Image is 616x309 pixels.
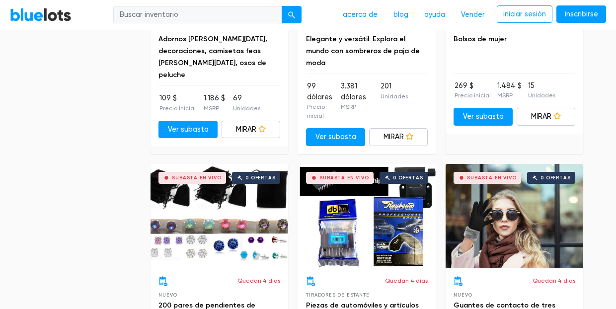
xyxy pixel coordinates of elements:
[319,175,369,180] div: SUBASTA EN VIVO
[454,35,507,43] a: Bolsos de mujer
[158,35,267,79] a: Adornos [PERSON_NAME][DATE], decoraciones, camisetas feas [PERSON_NAME][DATE], osos de peluche
[385,5,416,24] a: blog
[151,164,288,268] a: SUBASTA EN VIVO0 OFERTAS
[237,276,280,285] p: Quedan 4 días
[381,92,408,101] p: Unidades
[159,93,196,113] li: 109 $
[556,5,606,23] a: inscribirse
[335,5,385,24] a: acerca de
[385,276,428,285] p: Quedan 4 días
[497,5,552,23] a: iniciar sesión
[158,121,218,139] a: Ver subasta
[306,292,369,298] span: TIRADORES DE ESTANTE
[446,164,583,268] a: SUBASTA EN VIVO0 OFERTAS
[341,81,381,120] li: 3.381 dólares
[204,104,225,113] p: MSRP
[381,81,408,120] li: 201
[298,164,436,268] a: SUBASTA EN VIVO0 OFERTAS
[517,108,576,126] a: MIRAR
[113,6,282,24] input: Buscar inventario
[306,26,324,31] span: NUEVO
[369,128,428,146] a: MIRAR
[233,93,260,113] li: 69
[245,175,275,180] div: 0 OFERTAS
[158,26,222,31] span: TIRADORES DE ESTANTE
[158,292,177,298] span: NUEVO
[172,175,221,180] div: SUBASTA EN VIVO
[453,5,493,24] a: Vender
[341,102,381,111] p: MSRP
[416,5,453,24] a: ayuda
[454,292,472,298] span: NUEVO
[528,80,555,100] li: 15
[393,175,423,180] div: 0 OFERTAS
[528,91,555,100] p: Unidades
[204,93,225,113] li: 1.186 $
[306,128,365,146] a: Ver subasta
[454,108,513,126] a: Ver subasta
[306,35,420,67] a: Elegante y versátil: Explora el mundo con sombreros de paja de moda
[497,80,522,100] li: 1.484 $
[533,276,575,285] p: Quedan 4 días
[222,121,281,139] a: MIRAR
[307,81,340,120] li: 99 dólares
[455,91,491,100] p: Precio inicial
[159,104,196,113] p: Precio inicial
[454,26,472,31] span: NUEVO
[540,175,570,180] div: 0 OFERTAS
[233,104,260,113] p: Unidades
[455,80,491,100] li: 269 $
[497,91,522,100] p: MSRP
[467,175,516,180] div: SUBASTA EN VIVO
[10,7,72,22] a: BlueLots
[307,102,340,120] p: Precio inicial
